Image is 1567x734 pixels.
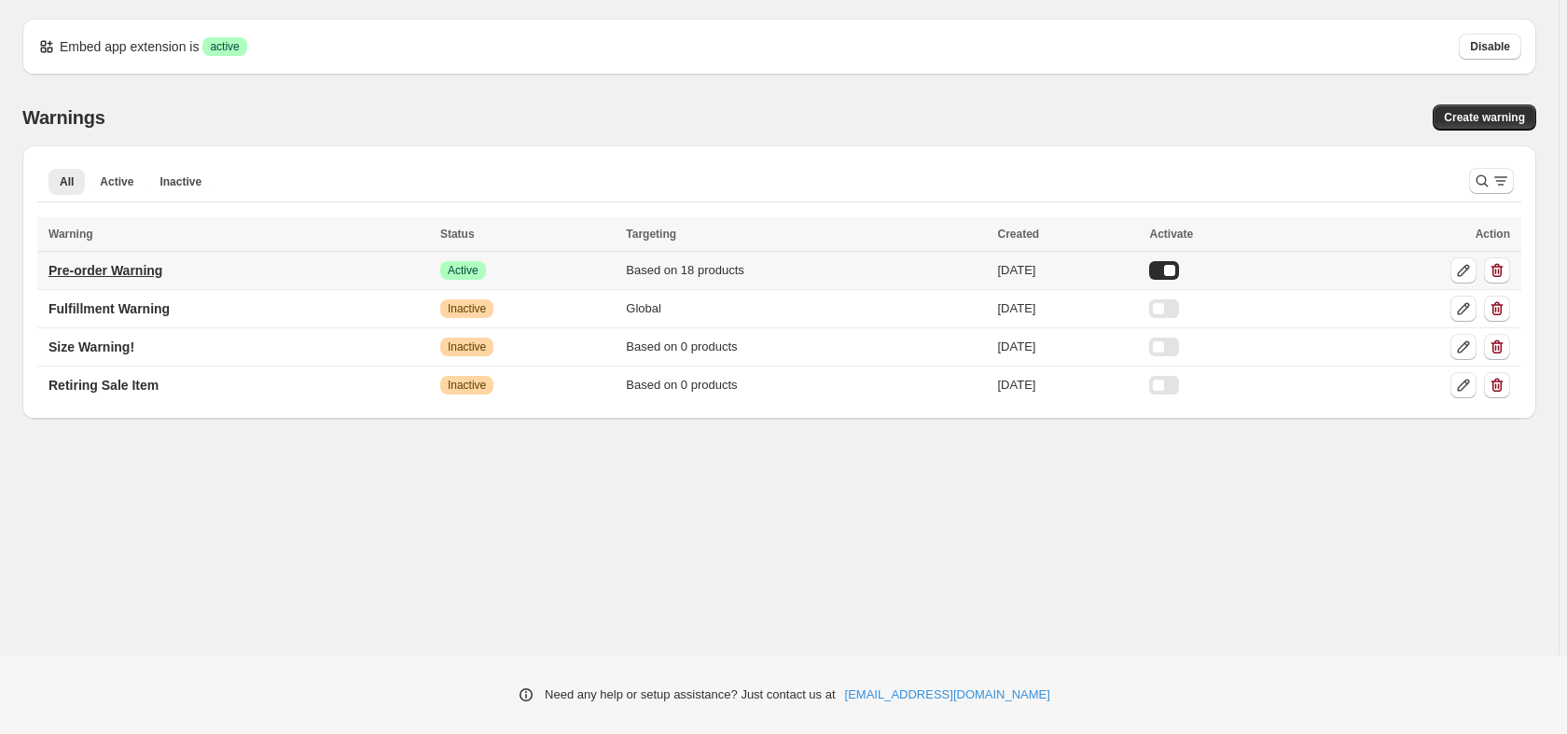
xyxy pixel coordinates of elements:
p: Retiring Sale Item [49,376,159,395]
button: Search and filter results [1469,168,1514,194]
div: Based on 18 products [626,261,986,280]
span: Action [1476,228,1510,241]
span: Inactive [448,301,486,316]
span: Created [997,228,1039,241]
div: [DATE] [997,338,1138,356]
p: Pre-order Warning [49,261,162,280]
span: Status [440,228,475,241]
p: Embed app extension is [60,37,199,56]
a: Create warning [1433,104,1536,131]
span: Inactive [159,174,201,189]
span: Inactive [448,378,486,393]
span: Activate [1149,228,1193,241]
span: active [210,39,239,54]
span: Active [448,263,478,278]
a: [EMAIL_ADDRESS][DOMAIN_NAME] [845,686,1050,704]
div: [DATE] [997,261,1138,280]
div: Based on 0 products [626,376,986,395]
span: Warning [49,228,93,241]
span: Disable [1470,39,1510,54]
span: Active [100,174,133,189]
h2: Warnings [22,106,105,129]
div: [DATE] [997,299,1138,318]
a: Fulfillment Warning [37,294,181,324]
div: Based on 0 products [626,338,986,356]
button: Disable [1459,34,1521,60]
span: Targeting [626,228,676,241]
p: Size Warning! [49,338,134,356]
span: Inactive [448,339,486,354]
div: [DATE] [997,376,1138,395]
span: Create warning [1444,110,1525,125]
span: All [60,174,74,189]
div: Global [626,299,986,318]
a: Retiring Sale Item [37,370,170,400]
a: Size Warning! [37,332,146,362]
p: Fulfillment Warning [49,299,170,318]
a: Pre-order Warning [37,256,173,285]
